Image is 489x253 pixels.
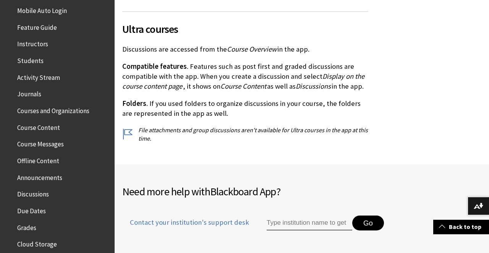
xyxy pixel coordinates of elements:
[122,62,187,71] span: Compatible features
[220,82,266,91] span: Course Content
[122,72,364,91] span: Display on the course content page
[122,44,368,54] p: Discussions are accessed from the in the app.
[122,183,481,199] h2: Need more help with ?
[122,21,368,37] span: Ultra courses
[122,99,146,108] span: Folders
[210,185,276,198] span: Blackboard App
[17,138,64,148] span: Course Messages
[17,21,57,31] span: Feature Guide
[17,221,36,232] span: Grades
[122,217,249,227] span: Contact your institution's support desk
[17,71,60,81] span: Activity Stream
[17,188,49,198] span: Discussions
[122,62,368,92] p: . Features such as post first and graded discussions are compatible with the app. When you create...
[17,154,59,165] span: Offline Content
[296,82,331,91] span: Discussions
[227,45,277,54] span: Course Overview
[17,88,41,98] span: Journals
[17,204,46,215] span: Due Dates
[267,216,352,231] input: Type institution name to get support
[352,216,384,231] button: Go
[17,171,62,182] span: Announcements
[17,4,67,15] span: Mobile Auto Login
[433,220,489,234] a: Back to top
[17,238,57,248] span: Cloud Storage
[122,99,368,118] p: . If you used folders to organize discussions in your course, the folders are represented in the ...
[17,54,44,65] span: Students
[17,121,60,131] span: Course Content
[122,217,249,237] a: Contact your institution's support desk
[122,126,368,143] p: File attachments and group discussions aren't available for Ultra courses in the app at this time.
[17,104,89,115] span: Courses and Organizations
[17,38,48,48] span: Instructors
